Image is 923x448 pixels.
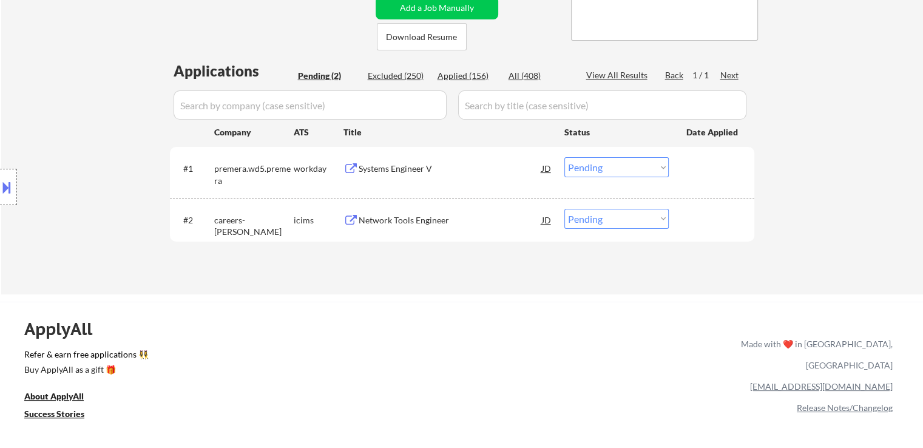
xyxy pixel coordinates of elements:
[24,365,146,374] div: Buy ApplyAll as a gift 🎁
[24,407,101,423] a: Success Stories
[541,209,553,231] div: JD
[692,69,720,81] div: 1 / 1
[24,409,84,419] u: Success Stories
[359,163,542,175] div: Systems Engineer V
[174,90,447,120] input: Search by company (case sensitive)
[214,214,294,238] div: careers-[PERSON_NAME]
[438,70,498,82] div: Applied (156)
[377,23,467,50] button: Download Resume
[298,70,359,82] div: Pending (2)
[24,350,487,363] a: Refer & earn free applications 👯‍♀️
[343,126,553,138] div: Title
[720,69,740,81] div: Next
[294,214,343,226] div: icims
[736,333,893,376] div: Made with ❤️ in [GEOGRAPHIC_DATA], [GEOGRAPHIC_DATA]
[564,121,669,143] div: Status
[368,70,428,82] div: Excluded (250)
[294,163,343,175] div: workday
[750,381,893,392] a: [EMAIL_ADDRESS][DOMAIN_NAME]
[797,402,893,413] a: Release Notes/Changelog
[686,126,740,138] div: Date Applied
[541,157,553,179] div: JD
[665,69,685,81] div: Back
[458,90,746,120] input: Search by title (case sensitive)
[24,319,106,339] div: ApplyAll
[24,391,84,401] u: About ApplyAll
[586,69,651,81] div: View All Results
[214,163,294,186] div: premera.wd5.premera
[174,64,294,78] div: Applications
[24,390,101,405] a: About ApplyAll
[509,70,569,82] div: All (408)
[24,363,146,378] a: Buy ApplyAll as a gift 🎁
[294,126,343,138] div: ATS
[359,214,542,226] div: Network Tools Engineer
[214,126,294,138] div: Company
